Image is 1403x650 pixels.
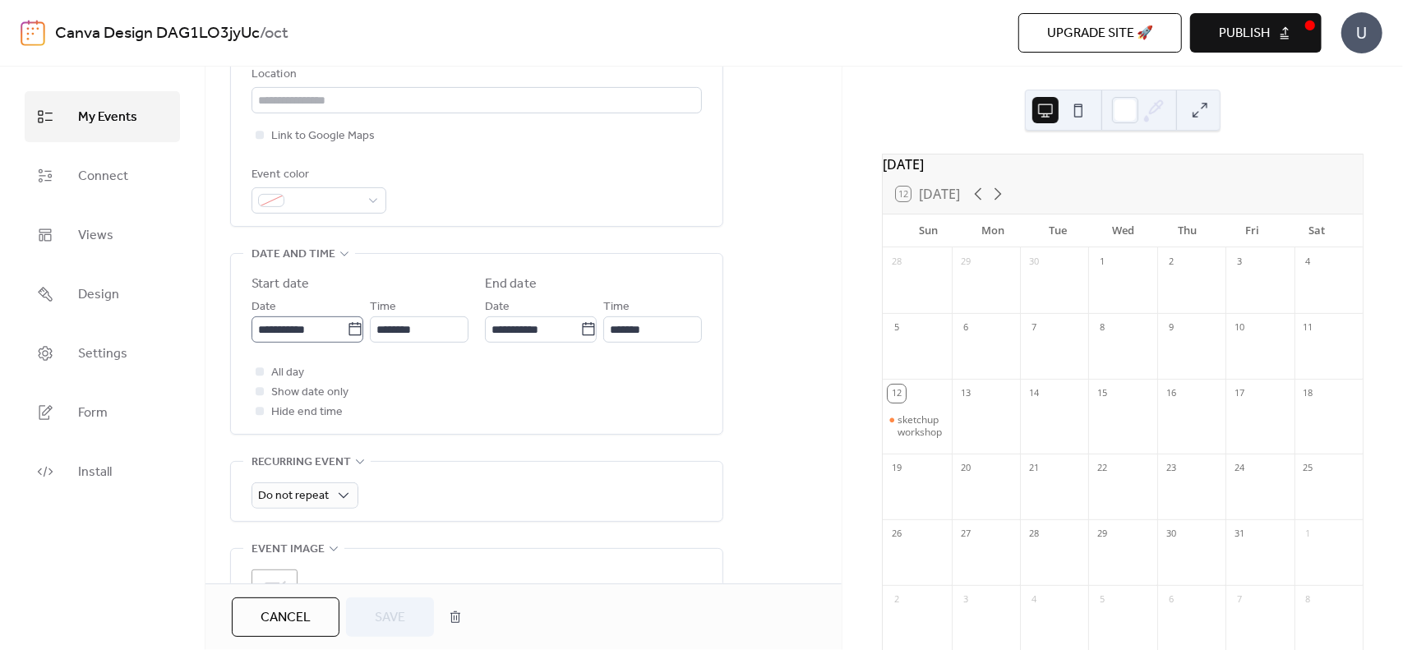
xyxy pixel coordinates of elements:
span: Link to Google Maps [271,127,375,146]
div: 13 [957,385,975,403]
span: Date and time [252,245,335,265]
span: Design [78,282,119,308]
div: U [1341,12,1382,53]
span: Event image [252,540,325,560]
span: My Events [78,104,137,131]
div: ; [252,569,298,615]
span: Recurring event [252,453,351,473]
div: 4 [1025,591,1043,609]
div: 23 [1162,459,1180,477]
div: 4 [1299,253,1318,271]
div: 21 [1025,459,1043,477]
div: 11 [1299,319,1318,337]
img: logo [21,20,45,46]
div: 31 [1230,525,1248,543]
div: 20 [957,459,975,477]
div: Event color [252,165,383,185]
div: 3 [1230,253,1248,271]
div: 8 [1093,319,1111,337]
span: Date [485,297,510,317]
div: Thu [1156,214,1221,247]
a: Form [25,387,180,438]
div: 15 [1093,385,1111,403]
div: 5 [1093,591,1111,609]
span: Connect [78,164,128,190]
div: 9 [1162,319,1180,337]
div: 14 [1025,385,1043,403]
a: Canva Design DAG1LO3jyUc [55,18,260,49]
button: Upgrade site 🚀 [1018,13,1182,53]
span: Date [252,297,276,317]
a: Views [25,210,180,260]
div: 19 [888,459,906,477]
span: Do not repeat [258,485,329,507]
b: / [260,18,265,49]
div: 28 [888,253,906,271]
div: Mon [961,214,1026,247]
div: Location [252,65,699,85]
div: 3 [957,591,975,609]
div: 28 [1025,525,1043,543]
div: Fri [1220,214,1285,247]
div: 18 [1299,385,1318,403]
div: 6 [1162,591,1180,609]
div: 29 [957,253,975,271]
div: 30 [1025,253,1043,271]
span: Upgrade site 🚀 [1047,24,1153,44]
div: Start date [252,274,309,294]
b: oct [265,18,288,49]
div: sketchup workshop [898,413,944,439]
div: sketchup workshop [883,413,951,439]
span: All day [271,363,304,383]
div: 30 [1162,525,1180,543]
div: 1 [1299,525,1318,543]
div: Sun [896,214,961,247]
div: 29 [1093,525,1111,543]
div: 5 [888,319,906,337]
div: 6 [957,319,975,337]
div: Sat [1285,214,1350,247]
div: Tue [1026,214,1091,247]
a: Connect [25,150,180,201]
span: Views [78,223,113,249]
button: Cancel [232,597,339,637]
div: 16 [1162,385,1180,403]
div: 12 [888,385,906,403]
span: Settings [78,341,127,367]
div: 26 [888,525,906,543]
div: 24 [1230,459,1248,477]
a: Settings [25,328,180,379]
span: Time [603,297,630,317]
div: 2 [888,591,906,609]
span: Show date only [271,383,348,403]
a: Design [25,269,180,320]
span: Cancel [261,608,311,628]
span: Hide end time [271,403,343,422]
div: End date [485,274,537,294]
div: 2 [1162,253,1180,271]
span: Time [370,297,396,317]
div: 10 [1230,319,1248,337]
a: Install [25,446,180,497]
span: Install [78,459,112,486]
div: 25 [1299,459,1318,477]
span: Publish [1219,24,1270,44]
span: Form [78,400,108,426]
div: 7 [1025,319,1043,337]
div: 7 [1230,591,1248,609]
div: 8 [1299,591,1318,609]
div: Wed [1091,214,1156,247]
button: Publish [1190,13,1322,53]
div: 17 [1230,385,1248,403]
div: [DATE] [883,154,1363,174]
div: 1 [1093,253,1111,271]
div: 22 [1093,459,1111,477]
a: My Events [25,91,180,142]
div: 27 [957,525,975,543]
